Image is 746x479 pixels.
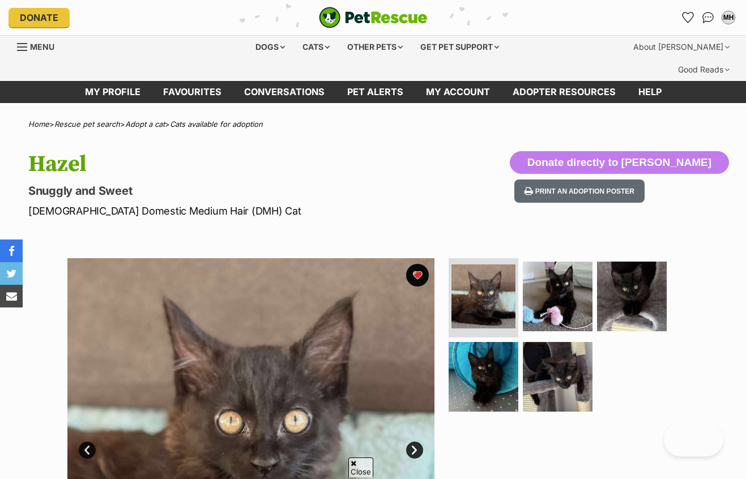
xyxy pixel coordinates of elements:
a: Adopt a cat [125,119,165,129]
iframe: Help Scout Beacon - Open [664,422,723,456]
img: Photo of Hazel [597,262,667,331]
div: Cats [295,36,338,58]
div: Dogs [248,36,293,58]
a: My profile [74,81,152,103]
div: About [PERSON_NAME] [625,36,738,58]
a: My account [415,81,501,103]
span: Close [348,457,373,477]
a: Adopter resources [501,81,627,103]
div: Other pets [339,36,411,58]
img: Photo of Hazel [449,342,518,412]
a: Favourites [679,8,697,27]
a: conversations [233,81,336,103]
a: Donate [8,8,70,27]
a: Home [28,119,49,129]
div: MH [723,12,734,23]
img: logo-cat-932fe2b9b8326f06289b0f2fb663e598f794de774fb13d1741a6617ecf9a85b4.svg [319,7,428,28]
a: Help [627,81,673,103]
button: My account [719,8,738,27]
ul: Account quick links [679,8,738,27]
button: favourite [406,264,429,286]
a: Prev [79,442,96,459]
a: Menu [17,36,62,56]
p: [DEMOGRAPHIC_DATA] Domestic Medium Hair (DMH) Cat [28,203,455,219]
button: Donate directly to [PERSON_NAME] [510,151,729,174]
a: PetRescue [319,7,428,28]
span: Menu [30,42,54,52]
a: Next [406,442,423,459]
h1: Hazel [28,151,455,177]
a: Favourites [152,81,233,103]
div: Good Reads [670,58,738,81]
a: Conversations [699,8,717,27]
img: Photo of Hazel [523,342,592,412]
p: Snuggly and Sweet [28,183,455,199]
img: chat-41dd97257d64d25036548639549fe6c8038ab92f7586957e7f3b1b290dea8141.svg [702,12,714,23]
button: Print an adoption poster [514,179,645,203]
a: Rescue pet search [54,119,120,129]
img: Photo of Hazel [451,264,515,328]
a: Cats available for adoption [170,119,263,129]
img: Photo of Hazel [523,262,592,331]
div: Get pet support [412,36,507,58]
a: Pet alerts [336,81,415,103]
